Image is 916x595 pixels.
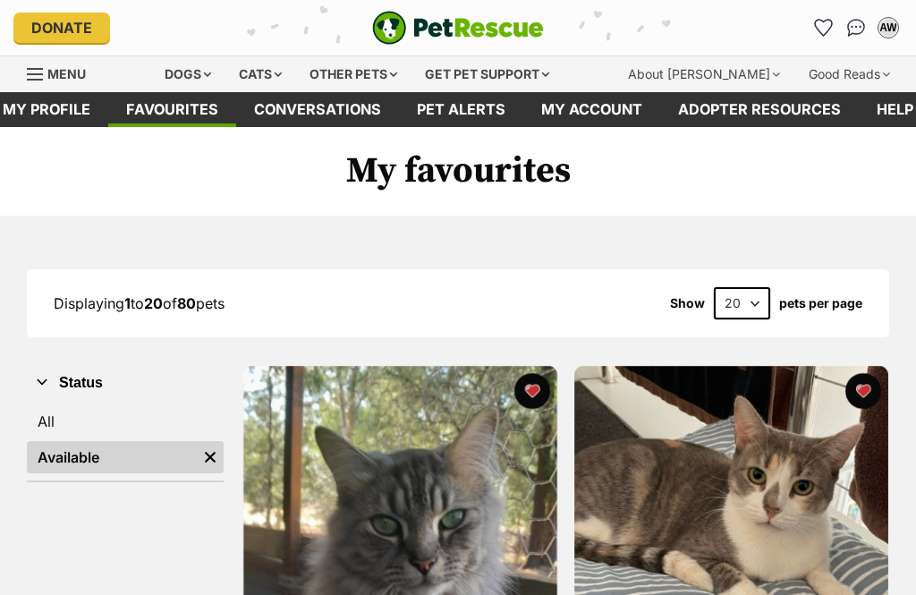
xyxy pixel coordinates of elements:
[372,11,544,45] img: logo-e224e6f780fb5917bec1dbf3a21bbac754714ae5b6737aabdf751b685950b380.svg
[796,56,903,92] div: Good Reads
[27,56,98,89] a: Menu
[27,402,224,480] div: Status
[779,296,862,310] label: pets per page
[810,13,903,42] ul: Account quick links
[670,296,705,310] span: Show
[615,56,793,92] div: About [PERSON_NAME]
[523,92,660,127] a: My account
[399,92,523,127] a: Pet alerts
[842,13,870,42] a: Conversations
[177,294,196,312] strong: 80
[236,92,399,127] a: conversations
[197,441,224,473] a: Remove filter
[152,56,224,92] div: Dogs
[47,66,86,81] span: Menu
[810,13,838,42] a: Favourites
[226,56,294,92] div: Cats
[297,56,410,92] div: Other pets
[847,19,866,37] img: chat-41dd97257d64d25036548639549fe6c8038ab92f7586957e7f3b1b290dea8141.svg
[372,11,544,45] a: PetRescue
[13,13,110,43] a: Donate
[27,441,197,473] a: Available
[879,19,897,37] div: AW
[27,405,224,438] a: All
[844,373,880,409] button: favourite
[124,294,131,312] strong: 1
[108,92,236,127] a: Favourites
[660,92,859,127] a: Adopter resources
[54,294,225,312] span: Displaying to of pets
[144,294,163,312] strong: 20
[874,13,903,42] button: My account
[27,371,224,395] button: Status
[412,56,562,92] div: Get pet support
[514,373,550,409] button: favourite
